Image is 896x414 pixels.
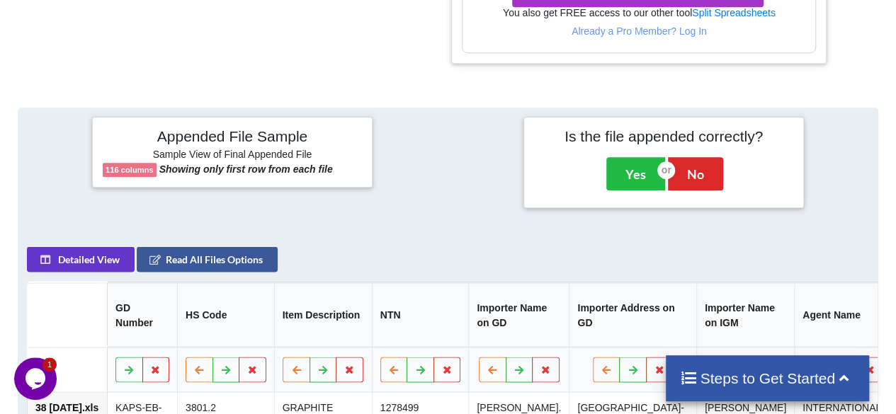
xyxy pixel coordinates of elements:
[274,282,372,347] th: Item Description
[372,282,469,347] th: NTN
[794,282,892,347] th: Agent Name
[696,282,794,347] th: Importer Name on IGM
[103,149,362,163] h6: Sample View of Final Appended File
[27,246,135,272] button: Detailed View
[463,24,815,38] p: Already a Pro Member? Log In
[668,157,723,190] button: No
[137,246,278,272] button: Read All Files Options
[107,282,177,347] th: GD Number
[606,157,665,190] button: Yes
[569,282,697,347] th: Importer Address on GD
[534,127,793,145] h4: Is the file appended correctly?
[106,166,154,174] b: 116 columns
[463,7,815,19] h6: You also get FREE access to our other tool
[692,7,776,18] a: Split Spreadsheets
[103,127,362,147] h4: Appended File Sample
[177,282,274,347] th: HS Code
[159,163,333,175] b: Showing only first row from each file
[469,282,569,347] th: Importer Name on GD
[680,369,855,387] h4: Steps to Get Started
[14,357,59,400] iframe: chat widget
